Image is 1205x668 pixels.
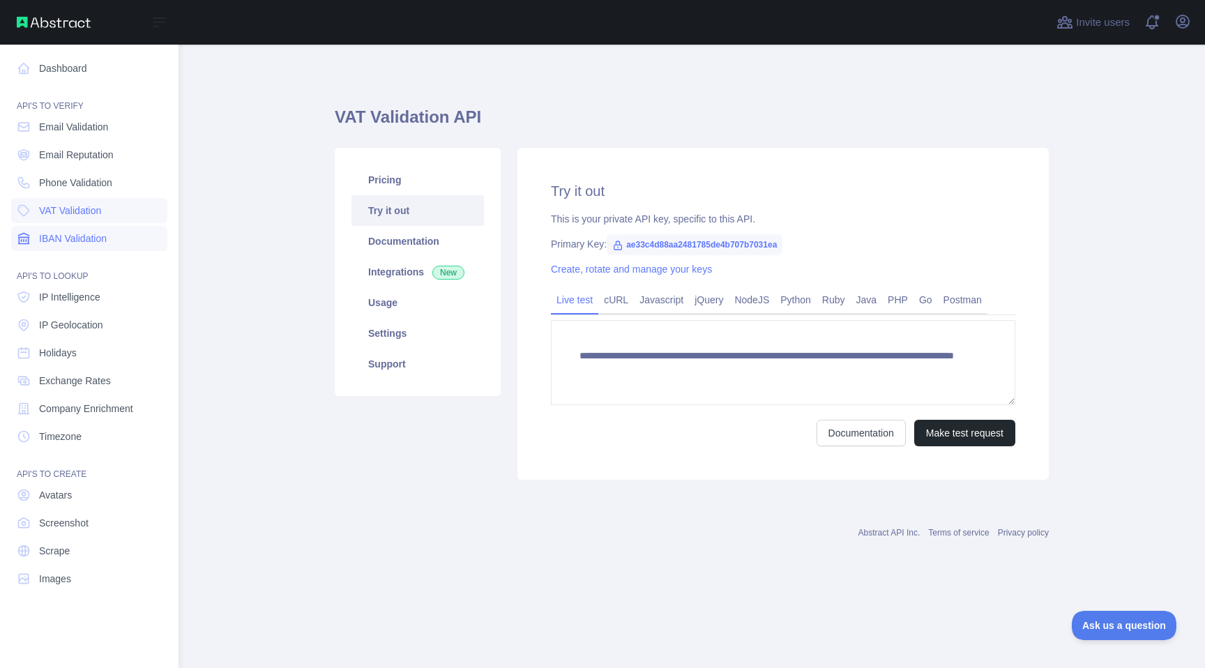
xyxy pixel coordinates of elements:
a: Support [351,349,484,379]
span: ae33c4d88aa2481785de4b707b7031ea [607,234,782,255]
button: Make test request [914,420,1015,446]
iframe: Toggle Customer Support [1072,611,1177,640]
a: Go [914,289,938,311]
a: Timezone [11,424,167,449]
a: IP Geolocation [11,312,167,337]
a: Privacy policy [998,528,1049,538]
a: Java [851,289,883,311]
button: Invite users [1054,11,1132,33]
a: cURL [598,289,634,311]
a: jQuery [689,289,729,311]
a: Exchange Rates [11,368,167,393]
span: Company Enrichment [39,402,133,416]
a: NodeJS [729,289,775,311]
span: Images [39,572,71,586]
span: VAT Validation [39,204,101,218]
a: Email Reputation [11,142,167,167]
a: Holidays [11,340,167,365]
div: Primary Key: [551,237,1015,251]
span: Phone Validation [39,176,112,190]
a: Ruby [817,289,851,311]
a: Create, rotate and manage your keys [551,264,712,275]
div: API'S TO LOOKUP [11,254,167,282]
a: VAT Validation [11,198,167,223]
span: Screenshot [39,516,89,530]
a: Live test [551,289,598,311]
a: Postman [938,289,987,311]
a: Documentation [351,226,484,257]
a: Documentation [817,420,906,446]
span: Email Validation [39,120,108,134]
span: Invite users [1076,15,1130,31]
span: Exchange Rates [39,374,111,388]
a: IP Intelligence [11,284,167,310]
div: This is your private API key, specific to this API. [551,212,1015,226]
a: Terms of service [928,528,989,538]
a: Dashboard [11,56,167,81]
span: IP Intelligence [39,290,100,304]
a: Email Validation [11,114,167,139]
a: Abstract API Inc. [858,528,920,538]
a: Phone Validation [11,170,167,195]
a: Try it out [351,195,484,226]
span: Holidays [39,346,77,360]
a: Javascript [634,289,689,311]
a: Python [775,289,817,311]
h1: VAT Validation API [335,106,1049,139]
div: API'S TO VERIFY [11,84,167,112]
a: Pricing [351,165,484,195]
span: Avatars [39,488,72,502]
a: IBAN Validation [11,226,167,251]
span: IP Geolocation [39,318,103,332]
div: API'S TO CREATE [11,452,167,480]
a: Scrape [11,538,167,563]
h2: Try it out [551,181,1015,201]
a: Avatars [11,483,167,508]
span: IBAN Validation [39,231,107,245]
a: Screenshot [11,510,167,536]
span: Scrape [39,544,70,558]
a: Company Enrichment [11,396,167,421]
span: Timezone [39,430,82,443]
a: Images [11,566,167,591]
a: Usage [351,287,484,318]
a: Settings [351,318,484,349]
span: Email Reputation [39,148,114,162]
img: Abstract API [17,17,91,28]
span: New [432,266,464,280]
a: PHP [882,289,914,311]
a: Integrations New [351,257,484,287]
